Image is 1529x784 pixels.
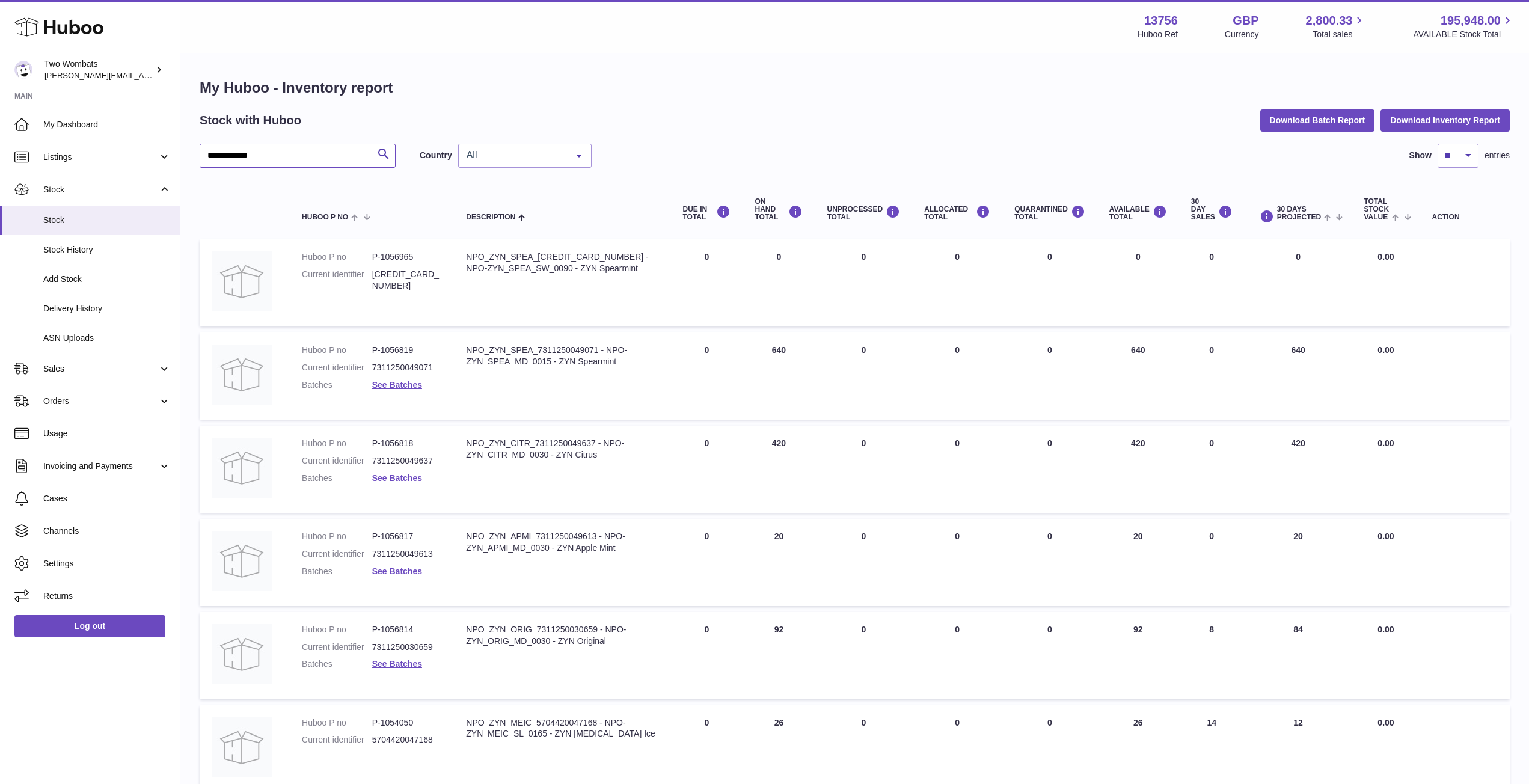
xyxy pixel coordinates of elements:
[1179,426,1245,513] td: 0
[302,213,348,221] span: Huboo P no
[43,428,171,439] span: Usage
[1377,531,1394,541] span: 0.00
[912,239,1002,326] td: 0
[815,519,912,606] td: 0
[43,363,158,375] span: Sales
[1233,13,1258,29] strong: GBP
[743,426,815,513] td: 420
[372,734,443,746] dd: 5704420047168
[912,426,1002,513] td: 0
[1109,205,1167,221] div: AVAILABLE Total
[200,112,301,129] h2: Stock with Huboo
[302,734,372,746] dt: Current identifier
[1179,239,1245,326] td: 0
[302,548,372,560] dt: Current identifier
[1225,29,1259,40] div: Currency
[815,332,912,420] td: 0
[302,717,372,729] dt: Huboo P no
[372,566,422,576] a: See Batches
[420,150,452,161] label: Country
[466,213,515,221] span: Description
[670,519,743,606] td: 0
[466,624,658,647] div: NPO_ZYN_ORIG_7311250030659 - NPO-ZYN_ORIG_MD_0030 - ZYN Original
[924,205,990,221] div: ALLOCATED Total
[815,426,912,513] td: 0
[912,332,1002,420] td: 0
[1097,612,1179,699] td: 92
[43,215,171,226] span: Stock
[1179,612,1245,699] td: 8
[43,184,158,195] span: Stock
[466,438,658,461] div: NPO_ZYN_CITR_7311250049637 - NPO-ZYN_CITR_MD_0030 - ZYN Citrus
[372,251,443,263] dd: P-1056965
[743,519,815,606] td: 20
[302,438,372,449] dt: Huboo P no
[827,205,900,221] div: UNPROCESSED Total
[1097,239,1179,326] td: 0
[1047,531,1052,541] span: 0
[212,717,272,777] img: product image
[743,239,815,326] td: 0
[1014,205,1085,221] div: QUARANTINED Total
[43,274,171,285] span: Add Stock
[1245,426,1352,513] td: 420
[1306,13,1353,29] span: 2,800.33
[372,473,422,483] a: See Batches
[466,251,658,274] div: NPO_ZYN_SPEA_[CREDIT_CARD_NUMBER] - NPO-ZYN_SPEA_SW_0090 - ZYN Spearmint
[43,152,158,163] span: Listings
[1047,438,1052,448] span: 0
[466,531,658,554] div: NPO_ZYN_APMI_7311250049613 - NPO-ZYN_APMI_MD_0030 - ZYN Apple Mint
[755,198,803,222] div: ON HAND Total
[1097,519,1179,606] td: 20
[743,612,815,699] td: 92
[14,615,165,637] a: Log out
[466,717,658,740] div: NPO_ZYN_MEIC_5704420047168 - NPO-ZYN_MEIC_SL_0165 - ZYN [MEDICAL_DATA] Ice
[302,455,372,467] dt: Current identifier
[302,269,372,292] dt: Current identifier
[743,332,815,420] td: 640
[302,251,372,263] dt: Huboo P no
[212,345,272,405] img: product image
[302,345,372,356] dt: Huboo P no
[302,531,372,542] dt: Huboo P no
[670,332,743,420] td: 0
[212,251,272,311] img: product image
[372,717,443,729] dd: P-1054050
[466,345,658,367] div: NPO_ZYN_SPEA_7311250049071 - NPO-ZYN_SPEA_MD_0015 - ZYN Spearmint
[1313,29,1366,40] span: Total sales
[212,438,272,498] img: product image
[372,380,422,390] a: See Batches
[1306,13,1367,40] a: 2,800.33 Total sales
[815,612,912,699] td: 0
[43,590,171,602] span: Returns
[1245,239,1352,326] td: 0
[372,438,443,449] dd: P-1056818
[1377,718,1394,727] span: 0.00
[372,362,443,373] dd: 7311250049071
[815,239,912,326] td: 0
[670,426,743,513] td: 0
[1377,625,1394,634] span: 0.00
[1380,109,1510,131] button: Download Inventory Report
[1364,198,1389,222] span: Total stock value
[1047,252,1052,262] span: 0
[43,558,171,569] span: Settings
[1047,625,1052,634] span: 0
[464,149,567,161] span: All
[372,659,422,669] a: See Batches
[372,269,443,292] dd: [CREDIT_CARD_NUMBER]
[1413,13,1515,40] a: 195,948.00 AVAILABLE Stock Total
[682,205,731,221] div: DUE IN TOTAL
[1260,109,1375,131] button: Download Batch Report
[1432,213,1498,221] div: Action
[1409,150,1432,161] label: Show
[302,624,372,635] dt: Huboo P no
[1277,206,1321,221] span: 30 DAYS PROJECTED
[1377,345,1394,355] span: 0.00
[1097,426,1179,513] td: 420
[1377,252,1394,262] span: 0.00
[670,239,743,326] td: 0
[43,461,158,472] span: Invoicing and Payments
[302,362,372,373] dt: Current identifier
[43,332,171,344] span: ASN Uploads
